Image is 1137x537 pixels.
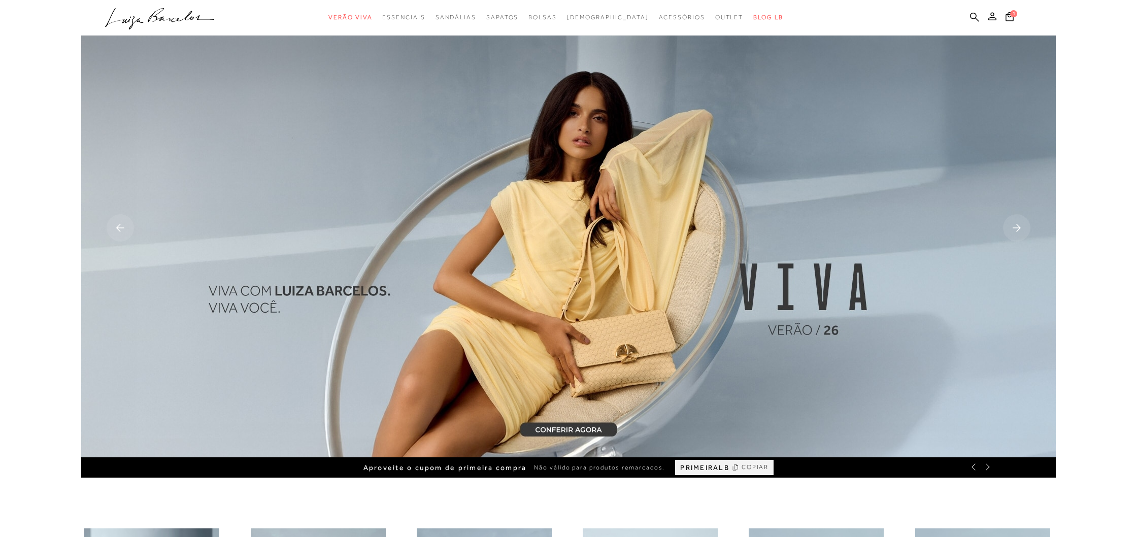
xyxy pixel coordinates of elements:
span: Bolsas [528,14,557,21]
span: Não válido para produtos remarcados. [534,463,665,472]
span: Sapatos [486,14,518,21]
button: 1 [1002,11,1017,25]
a: noSubCategoriesText [486,8,518,27]
span: PRIMEIRALB [680,463,729,472]
span: [DEMOGRAPHIC_DATA] [567,14,649,21]
span: Acessórios [659,14,705,21]
a: noSubCategoriesText [659,8,705,27]
a: noSubCategoriesText [528,8,557,27]
span: Essenciais [382,14,425,21]
a: noSubCategoriesText [328,8,372,27]
a: noSubCategoriesText [567,8,649,27]
span: Verão Viva [328,14,372,21]
span: 1 [1010,10,1017,17]
span: COPIAR [742,462,769,472]
a: BLOG LB [753,8,783,27]
span: Outlet [715,14,744,21]
span: BLOG LB [753,14,783,21]
a: noSubCategoriesText [436,8,476,27]
span: Sandálias [436,14,476,21]
a: noSubCategoriesText [382,8,425,27]
span: Aproveite o cupom de primeira compra [363,463,527,472]
a: noSubCategoriesText [715,8,744,27]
